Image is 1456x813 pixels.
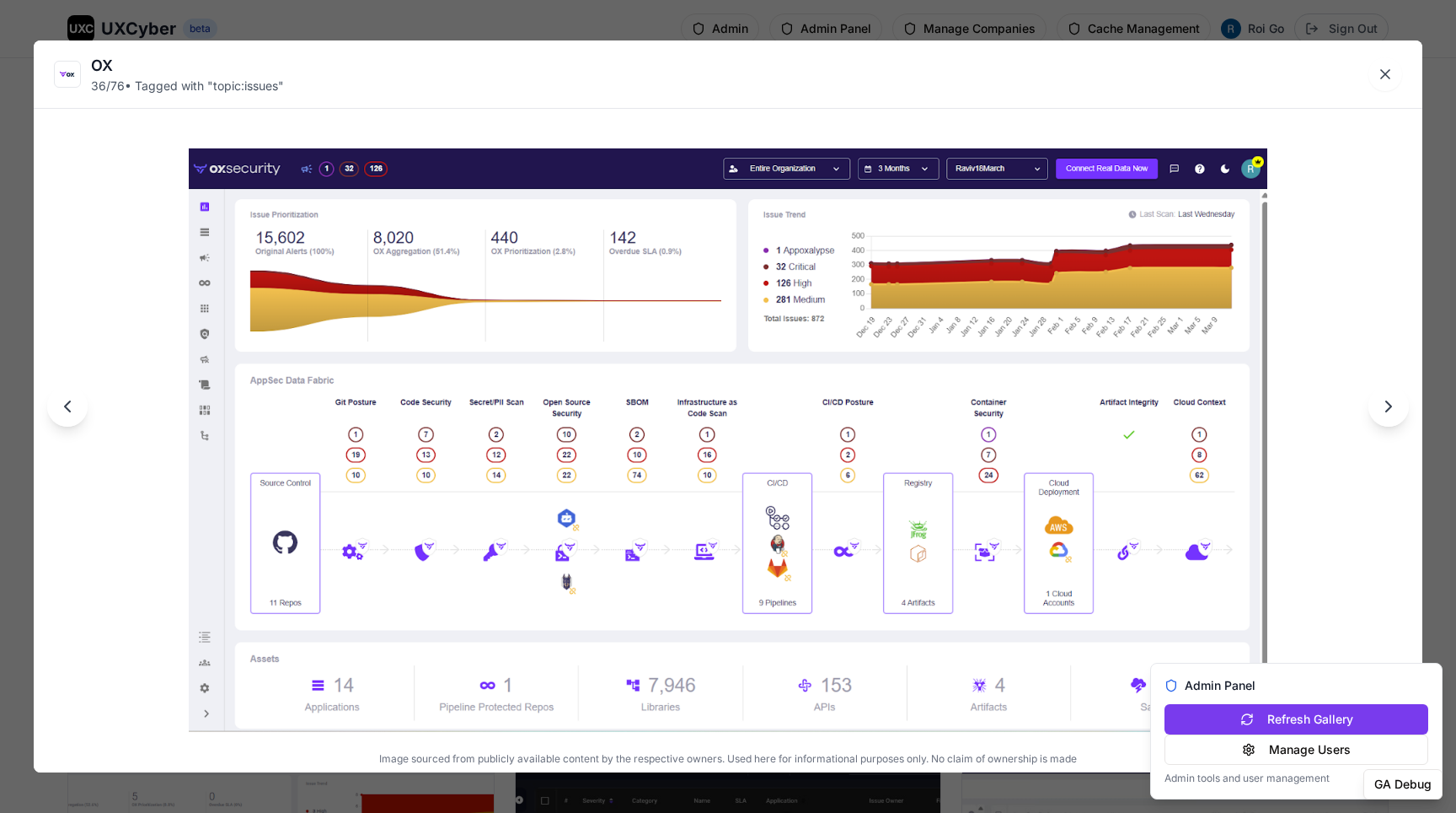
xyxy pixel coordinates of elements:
span: Admin Panel [1185,677,1255,694]
p: Image sourced from publicly available content by the respective owners. Used here for information... [40,752,1416,766]
button: Manage Users [1164,735,1428,765]
button: Close lightbox [1368,57,1402,91]
button: Previous image [47,386,88,427]
div: 36 / 76 • Tagged with " topic:issues " [91,78,284,94]
a: Manage Users [1164,743,1428,760]
button: Next image [1368,386,1409,427]
button: Refresh Gallery [1164,704,1428,735]
img: OX image 36 [189,148,1268,732]
button: GA Debug [1363,769,1443,800]
p: Admin tools and user management [1164,772,1428,785]
div: OX [91,54,284,78]
img: OX logo [55,62,80,87]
